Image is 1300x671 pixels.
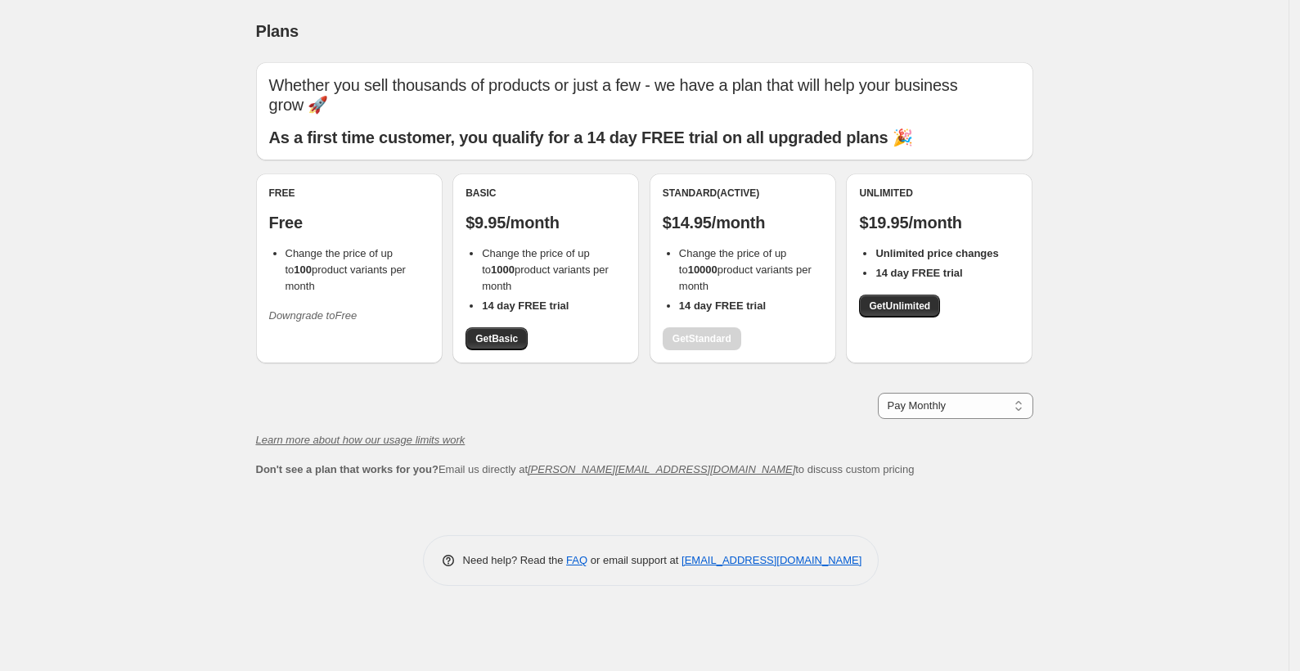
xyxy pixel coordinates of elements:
[688,263,717,276] b: 10000
[859,295,940,317] a: GetUnlimited
[256,463,915,475] span: Email us directly at to discuss custom pricing
[875,247,998,259] b: Unlimited price changes
[256,22,299,40] span: Plans
[482,247,609,292] span: Change the price of up to product variants per month
[269,309,358,322] i: Downgrade to Free
[475,332,518,345] span: Get Basic
[663,213,823,232] p: $14.95/month
[466,187,626,200] div: Basic
[859,187,1019,200] div: Unlimited
[463,554,567,566] span: Need help? Read the
[294,263,312,276] b: 100
[859,213,1019,232] p: $19.95/month
[482,299,569,312] b: 14 day FREE trial
[269,75,1020,115] p: Whether you sell thousands of products or just a few - we have a plan that will help your busines...
[269,128,913,146] b: As a first time customer, you qualify for a 14 day FREE trial on all upgraded plans 🎉
[269,213,430,232] p: Free
[869,299,930,313] span: Get Unlimited
[256,434,466,446] a: Learn more about how our usage limits work
[466,213,626,232] p: $9.95/month
[875,267,962,279] b: 14 day FREE trial
[566,554,587,566] a: FAQ
[269,187,430,200] div: Free
[681,554,861,566] a: [EMAIL_ADDRESS][DOMAIN_NAME]
[679,247,812,292] span: Change the price of up to product variants per month
[491,263,515,276] b: 1000
[663,187,823,200] div: Standard (Active)
[286,247,406,292] span: Change the price of up to product variants per month
[528,463,795,475] a: [PERSON_NAME][EMAIL_ADDRESS][DOMAIN_NAME]
[259,303,367,329] button: Downgrade toFree
[679,299,766,312] b: 14 day FREE trial
[587,554,681,566] span: or email support at
[256,463,439,475] b: Don't see a plan that works for you?
[466,327,528,350] a: GetBasic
